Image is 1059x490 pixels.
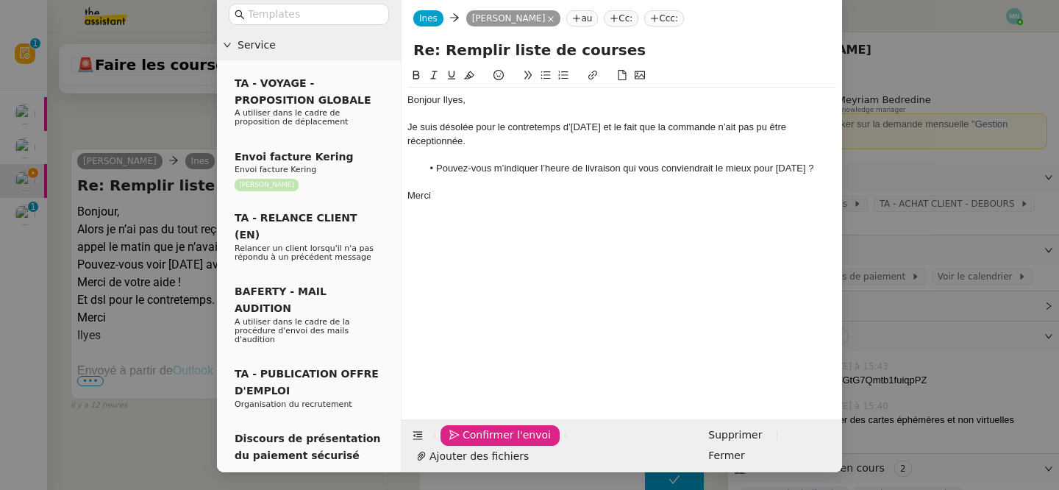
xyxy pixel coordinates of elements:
div: Bonjour Ilyes, [407,93,836,107]
span: Confirmer l'envoi [463,427,551,444]
span: TA - VOYAGE - PROPOSITION GLOBALE [235,77,371,106]
input: Subject [413,39,830,61]
span: Envoi facture Kering [235,165,316,174]
span: Envoi facture Kering [235,151,354,163]
span: Ines [419,13,438,24]
span: A utiliser dans le cadre de proposition de déplacement [235,108,348,127]
button: Supprimer [699,425,771,446]
span: Organisation du recrutement [235,400,352,409]
button: Fermer [699,446,753,466]
span: TA - RELANCE CLIENT (EN) [235,212,357,241]
span: Ajouter des fichiers [429,448,529,465]
nz-tag: [PERSON_NAME] [235,179,299,191]
div: Merci [407,189,836,202]
div: Je suis désolée pour le contretemps d’[DATE] et le fait que la commande n’ait pas pu être récepti... [407,121,836,148]
nz-tag: [PERSON_NAME] [466,10,561,26]
div: Service [217,31,401,60]
span: Service [238,37,395,54]
nz-tag: Cc: [604,10,638,26]
button: Confirmer l'envoi [441,425,560,446]
nz-tag: au [566,10,598,26]
nz-tag: Ccc: [644,10,684,26]
span: TA - PUBLICATION OFFRE D'EMPLOI [235,368,379,397]
span: Fermer [708,447,744,464]
span: Supprimer [708,427,762,444]
span: A utiliser dans le cadre de la procédure d'envoi des mails d'audition [235,317,350,344]
button: Ajouter des fichiers [407,446,538,466]
input: Templates [248,6,380,23]
span: Discours de présentation du paiement sécurisé [235,433,381,461]
span: BAFERTY - MAIL AUDITION [235,285,327,314]
span: Relancer un client lorsqu'il n'a pas répondu à un précédent message [235,244,374,262]
li: Pouvez-vous m’indiquer l’heure de livraison qui vous conviendrait le mieux pour [DATE] ? [422,162,837,175]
